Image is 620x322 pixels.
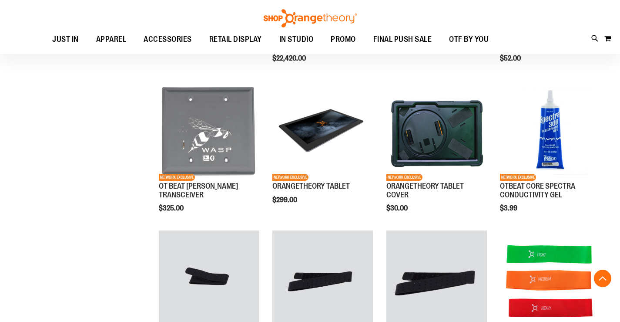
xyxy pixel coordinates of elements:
img: OTBEAT CORE SPECTRA CONDUCTIVITY GEL [500,80,600,181]
div: product [154,76,264,235]
a: PROMO [322,30,365,50]
a: Product image for ORANGETHEORY TABLETNETWORK EXCLUSIVE [272,80,373,182]
a: ORANGETHEORY TABLET COVER [386,182,464,199]
a: OT BEAT [PERSON_NAME] TRANSCEIVER [159,182,238,199]
span: PROMO [331,30,356,49]
img: Product image for ORANGETHEORY TABLET [272,80,373,181]
a: OTBEAT CORE SPECTRA CONDUCTIVITY GELNETWORK EXCLUSIVE [500,80,600,182]
span: $30.00 [386,204,409,212]
span: FINAL PUSH SALE [373,30,432,49]
a: ORANGETHEORY TABLET [272,182,350,190]
a: APPAREL [87,30,135,50]
button: Back To Top [594,270,611,287]
img: Product image for ORANGETHEORY TABLET COVER [386,80,487,181]
span: NETWORK EXCLUSIVE [159,174,195,181]
a: FINAL PUSH SALE [365,30,441,50]
div: product [496,76,605,235]
span: OTF BY YOU [449,30,489,49]
span: $325.00 [159,204,185,212]
span: NETWORK EXCLUSIVE [386,174,422,181]
a: Product image for ORANGETHEORY TABLET COVERNETWORK EXCLUSIVE [386,80,487,182]
span: NETWORK EXCLUSIVE [272,174,308,181]
span: $3.99 [500,204,519,212]
a: ACCESSORIES [135,30,201,50]
div: product [382,76,491,235]
a: OTBEAT CORE SPECTRA CONDUCTIVITY GEL [500,182,575,199]
span: IN STUDIO [279,30,314,49]
a: Product image for OT BEAT POE TRANSCEIVERNETWORK EXCLUSIVE [159,80,259,182]
img: Shop Orangetheory [262,9,358,27]
img: Product image for OT BEAT POE TRANSCEIVER [159,80,259,181]
span: APPAREL [96,30,127,49]
span: NETWORK EXCLUSIVE [500,174,536,181]
a: IN STUDIO [271,30,322,49]
span: RETAIL DISPLAY [209,30,262,49]
div: product [268,76,377,226]
a: RETAIL DISPLAY [201,30,271,50]
span: $52.00 [500,54,522,62]
span: $22,420.00 [272,54,307,62]
span: JUST IN [52,30,79,49]
span: ACCESSORIES [144,30,192,49]
span: $299.00 [272,196,298,204]
a: OTF BY YOU [440,30,497,50]
a: JUST IN [44,30,87,50]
